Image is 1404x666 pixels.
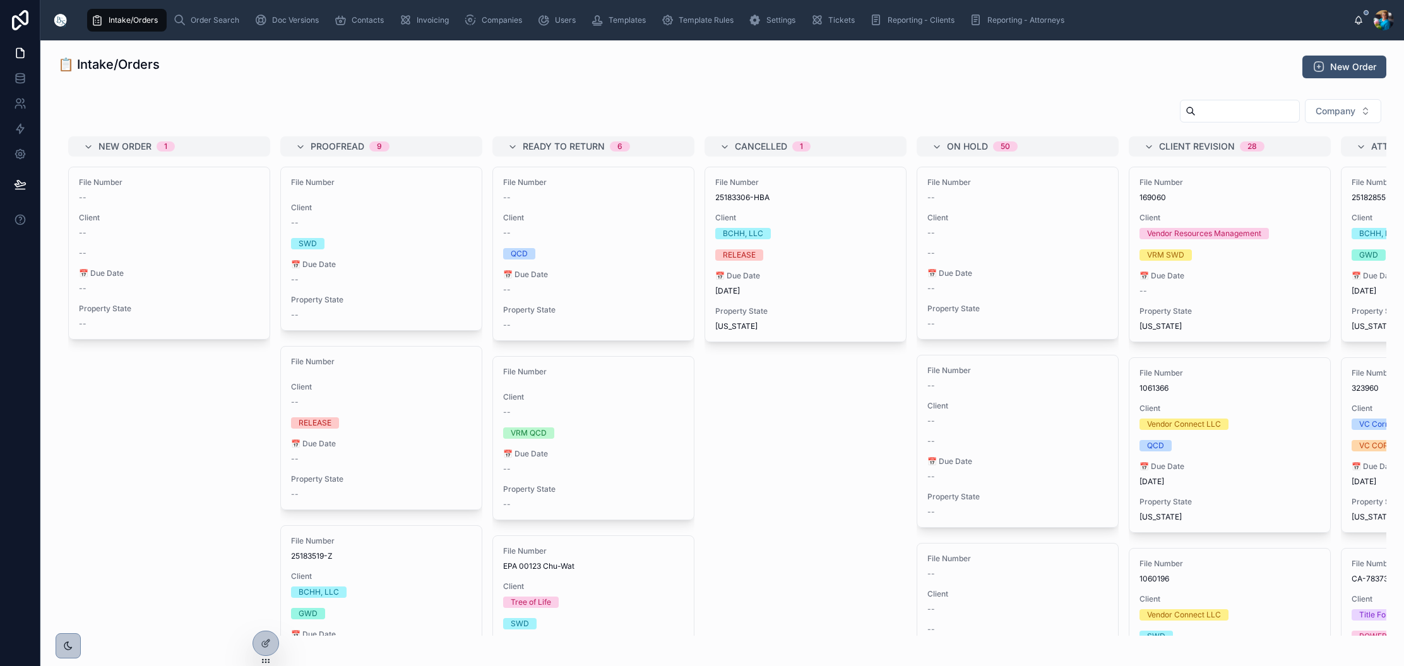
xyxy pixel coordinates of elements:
[291,454,299,464] span: --
[503,367,684,377] span: File Number
[927,228,935,238] span: --
[503,484,684,494] span: Property State
[330,9,393,32] a: Contacts
[1159,140,1235,153] span: Client Revision
[1139,271,1320,281] span: 📅 Due Date
[927,624,935,634] span: --
[503,320,511,330] span: --
[503,228,511,238] span: --
[311,140,364,153] span: Proofread
[503,499,511,509] span: --
[79,248,86,258] span: --
[587,9,655,32] a: Templates
[291,295,472,305] span: Property State
[927,319,935,329] span: --
[299,238,317,249] div: SWD
[1147,419,1221,430] div: Vendor Connect LLC
[272,15,319,25] span: Doc Versions
[927,268,1108,278] span: 📅 Due Date
[1305,99,1381,123] button: Select Button
[1359,249,1378,261] div: GWD
[1139,368,1320,378] span: File Number
[745,9,804,32] a: Settings
[927,554,1108,564] span: File Number
[617,141,622,152] div: 6
[291,571,472,581] span: Client
[503,177,684,187] span: File Number
[291,474,472,484] span: Property State
[79,228,86,238] span: --
[511,597,551,608] div: Tree of Life
[1139,559,1320,569] span: File Number
[291,357,472,367] span: File Number
[511,618,529,629] div: SWD
[251,9,328,32] a: Doc Versions
[807,9,864,32] a: Tickets
[1139,403,1320,413] span: Client
[927,507,935,517] span: --
[169,9,248,32] a: Order Search
[715,213,896,223] span: Client
[511,427,547,439] div: VRM QCD
[352,15,384,25] span: Contacts
[98,140,152,153] span: New Order
[927,604,935,614] span: --
[679,15,734,25] span: Template Rules
[766,15,795,25] span: Settings
[291,218,299,228] span: --
[79,319,86,329] span: --
[715,177,896,187] span: File Number
[987,15,1064,25] span: Reporting - Attorneys
[927,569,935,579] span: --
[503,213,684,223] span: Client
[927,456,1108,467] span: 📅 Due Date
[927,366,1108,376] span: File Number
[555,15,576,25] span: Users
[927,283,935,294] span: --
[800,141,803,152] div: 1
[715,286,896,296] span: [DATE]
[1247,141,1257,152] div: 28
[417,15,449,25] span: Invoicing
[723,228,763,239] div: BCHH, LLC
[164,141,167,152] div: 1
[87,9,167,32] a: Intake/Orders
[1139,193,1320,203] span: 169060
[1139,477,1320,487] span: [DATE]
[291,275,299,285] span: --
[291,203,472,213] span: Client
[1139,574,1320,584] span: 1060196
[291,439,472,449] span: 📅 Due Date
[1147,631,1165,642] div: SWD
[291,629,472,639] span: 📅 Due Date
[1147,440,1164,451] div: QCD
[927,401,1108,411] span: Client
[927,436,935,446] span: --
[1316,105,1355,117] span: Company
[503,449,684,459] span: 📅 Due Date
[482,15,522,25] span: Companies
[1330,61,1376,73] span: New Order
[299,417,331,429] div: RELEASE
[503,561,684,571] span: EPA 00123 Chu-Wat
[523,140,605,153] span: Ready to Return
[1139,321,1182,331] span: [US_STATE]
[1139,512,1182,522] span: [US_STATE]
[1359,228,1400,239] div: BCHH, LLC
[715,271,896,281] span: 📅 Due Date
[888,15,955,25] span: Reporting - Clients
[503,581,684,592] span: Client
[927,248,935,258] span: --
[79,304,259,314] span: Property State
[1139,213,1320,223] span: Client
[395,9,458,32] a: Invoicing
[291,177,472,187] span: File Number
[291,382,472,392] span: Client
[1139,461,1320,472] span: 📅 Due Date
[533,9,585,32] a: Users
[291,259,472,270] span: 📅 Due Date
[81,6,1353,34] div: scrollable content
[377,141,382,152] div: 9
[927,416,935,426] span: --
[299,586,339,598] div: BCHH, LLC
